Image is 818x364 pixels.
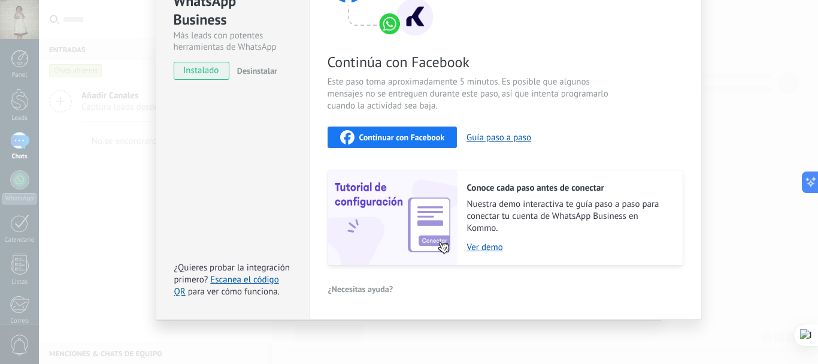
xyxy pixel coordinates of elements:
[328,127,458,148] button: Continuar con Facebook
[467,198,671,234] span: Nuestra demo interactiva te guía paso a paso para conectar tu cuenta de WhatsApp Business en Kommo.
[188,286,280,297] span: para ver cómo funciona.
[237,65,277,76] span: Desinstalar
[328,285,393,293] span: ¿Necesitas ayuda?
[467,242,671,253] a: Ver demo
[466,132,531,143] button: Guía paso a paso
[467,182,671,194] h2: Conoce cada paso antes de conectar
[328,76,613,112] span: Este paso toma aproximadamente 5 minutos. Es posible que algunos mensajes no se entreguen durante...
[174,30,292,53] div: Más leads con potentes herramientas de WhatsApp
[359,133,445,142] span: Continuar con Facebook
[174,262,290,285] span: ¿Quieres probar la integración primero?
[174,274,279,297] a: Escanea el código QR
[232,62,277,80] button: Desinstalar
[174,62,229,80] span: instalado
[328,280,394,298] button: ¿Necesitas ayuda?
[328,53,613,71] span: Continúa con Facebook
